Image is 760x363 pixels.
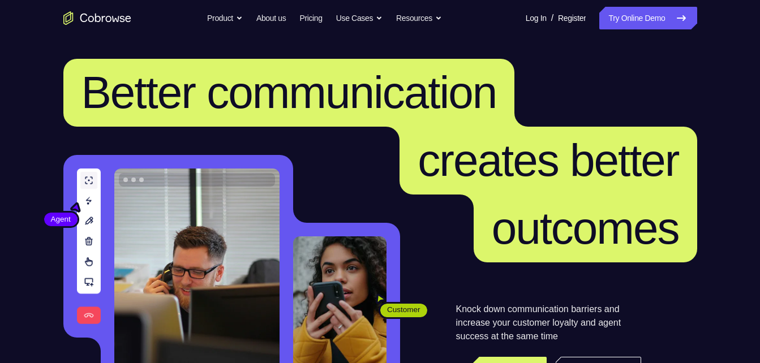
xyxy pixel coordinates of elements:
[256,7,286,29] a: About us
[207,7,243,29] button: Product
[336,7,383,29] button: Use Cases
[396,7,442,29] button: Resources
[81,67,497,118] span: Better communication
[418,135,679,185] span: creates better
[558,7,586,29] a: Register
[526,7,547,29] a: Log In
[551,11,553,25] span: /
[599,7,697,29] a: Try Online Demo
[63,11,131,25] a: Go to the home page
[456,302,641,343] p: Knock down communication barriers and increase your customer loyalty and agent success at the sam...
[299,7,322,29] a: Pricing
[492,203,679,253] span: outcomes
